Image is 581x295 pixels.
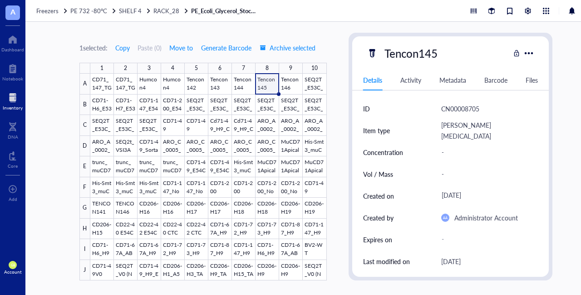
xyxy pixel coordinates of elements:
[311,63,318,74] div: 10
[1,47,24,52] div: Dashboard
[2,76,23,81] div: Notebook
[79,260,90,281] div: J
[441,120,538,141] div: [PERSON_NAME][MEDICAL_DATA]
[8,120,18,140] a: DNA
[115,40,130,55] button: Copy
[148,63,151,74] div: 3
[363,125,390,135] div: Item type
[119,6,142,15] span: SHELF 4
[289,63,292,74] div: 9
[171,63,174,74] div: 4
[266,63,269,74] div: 8
[3,90,23,110] a: Inventory
[79,74,90,95] div: A
[363,213,394,223] div: Created by
[1,32,24,52] a: Dashboard
[115,44,130,51] span: Copy
[79,136,90,157] div: D
[70,7,117,15] a: PE 732 -80°C
[119,7,189,15] a: SHELF 4RACK_28
[10,263,15,267] span: GB
[2,61,23,81] a: Notebook
[438,231,535,248] div: -
[8,134,18,140] div: DNA
[79,156,90,177] div: E
[124,63,127,74] div: 2
[259,40,316,55] button: Archive selected
[439,75,466,85] div: Metadata
[438,165,535,184] div: -
[169,44,193,51] span: Move to
[454,212,518,223] div: Administrator Account
[79,95,90,115] div: B
[441,256,461,267] div: [DATE]
[79,198,90,219] div: G
[400,75,421,85] div: Activity
[201,44,251,51] span: Generate Barcode
[138,40,162,55] button: Paste (0)
[201,40,252,55] button: Generate Barcode
[100,63,103,74] div: 1
[8,163,18,169] div: Core
[36,7,69,15] a: Freezers
[438,188,535,204] div: [DATE]
[441,103,479,114] div: CN00008705
[363,75,382,85] div: Details
[79,219,90,240] div: H
[443,216,448,220] span: AA
[363,191,394,201] div: Created on
[169,40,193,55] button: Move to
[79,43,108,53] div: 1 selected:
[363,169,393,179] div: Vol / Mass
[79,239,90,260] div: I
[260,44,315,51] span: Archive selected
[191,7,259,15] a: PE_Ecoli_Glycerol_Stock_14
[79,115,90,136] div: C
[3,105,23,110] div: Inventory
[10,6,15,17] span: A
[153,6,179,15] span: RACK_28
[363,147,403,157] div: Concentration
[363,104,370,114] div: ID
[70,6,107,15] span: PE 732 -80°C
[363,235,392,245] div: Expires on
[438,143,535,162] div: -
[218,63,222,74] div: 6
[380,44,442,63] div: Tencon145
[9,196,17,202] div: Add
[526,75,538,85] div: Files
[363,256,410,266] div: Last modified on
[8,149,18,169] a: Core
[79,177,90,198] div: F
[4,269,22,275] div: Account
[242,63,245,74] div: 7
[195,63,198,74] div: 5
[484,75,507,85] div: Barcode
[36,6,59,15] span: Freezers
